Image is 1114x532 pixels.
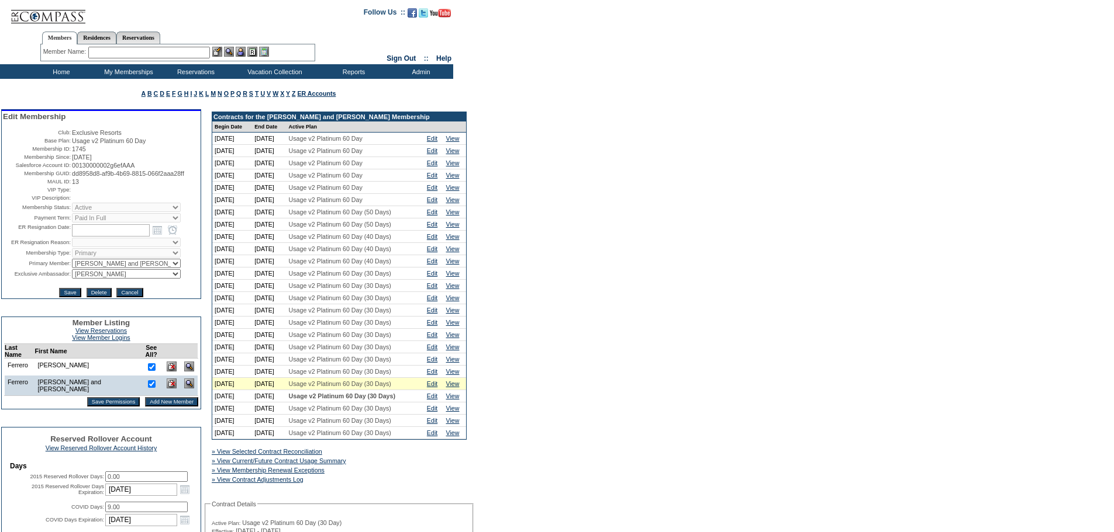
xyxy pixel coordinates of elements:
td: [DATE] [252,133,286,145]
label: COVID Days: [71,504,104,510]
a: View [446,319,460,326]
td: Exclusive Ambassador: [3,269,71,279]
span: Usage v2 Platinum 60 Day (30 Days) [289,356,391,363]
span: Exclusive Resorts [72,129,122,136]
a: View [446,331,460,338]
td: VIP Type: [3,186,71,193]
a: Help [436,54,451,62]
span: Usage v2 Platinum 60 Day (30 Days) [289,270,391,277]
td: [DATE] [212,341,252,353]
a: » View Selected Contract Reconciliation [212,448,322,455]
a: Edit [427,282,437,289]
span: Usage v2 Platinum 60 Day (30 Days) [289,331,391,338]
td: [DATE] [252,415,286,427]
a: View [446,172,460,179]
span: Usage v2 Platinum 60 Day (30 Days) [289,380,391,387]
td: [DATE] [212,243,252,255]
span: Usage v2 Platinum 60 Day (40 Days) [289,245,391,252]
td: Club: [3,129,71,136]
img: View [224,47,234,57]
td: Vacation Collection [228,64,319,79]
a: U [260,90,265,97]
a: Edit [427,331,437,338]
a: View [446,405,460,412]
td: Payment Term: [3,213,71,222]
a: N [218,90,222,97]
td: Membership Type: [3,248,71,258]
a: View [446,258,460,265]
img: View Dashboard [184,361,194,371]
a: View [446,196,460,203]
span: Usage v2 Platinum 60 Day [289,147,363,154]
a: Edit [427,208,437,215]
a: View [446,208,460,215]
span: Usage v2 Platinum 60 Day (40 Days) [289,258,391,265]
a: View [446,282,460,289]
td: [DATE] [212,353,252,366]
td: [DATE] [212,366,252,378]
td: Last Name [5,344,35,359]
a: Open the time view popup. [166,224,179,237]
a: View [446,392,460,399]
td: Begin Date [212,121,252,133]
a: » View Membership Renewal Exceptions [212,467,325,474]
a: E [166,90,170,97]
td: [PERSON_NAME] [35,359,140,376]
span: dd8958d8-af9b-4b69-8815-066f2aaa28ff [72,170,184,177]
span: Usage v2 Platinum 60 Day [72,137,146,144]
a: View [446,233,460,240]
td: ER Resignation Reason: [3,238,71,247]
td: [DATE] [252,366,286,378]
span: Active Plan: [212,520,240,527]
a: View [446,307,460,314]
a: P [230,90,234,97]
a: F [172,90,176,97]
a: J [194,90,197,97]
td: [DATE] [212,415,252,427]
td: Days [10,462,192,470]
td: Admin [386,64,453,79]
span: Usage v2 Platinum 60 Day (30 Days) [289,405,391,412]
a: View [446,135,460,142]
a: View [446,380,460,387]
a: View Member Logins [72,334,130,341]
td: Ferrero [5,375,35,396]
span: Usage v2 Platinum 60 Day [289,172,363,179]
td: [DATE] [252,329,286,341]
td: [DATE] [252,402,286,415]
img: Delete [167,378,177,388]
img: Become our fan on Facebook [408,8,417,18]
td: Membership GUID: [3,170,71,177]
input: Cancel [116,288,143,297]
td: [DATE] [252,378,286,390]
a: S [249,90,253,97]
td: Contracts for the [PERSON_NAME] and [PERSON_NAME] Membership [212,112,466,121]
td: MAUL ID: [3,178,71,185]
a: Sign Out [387,54,416,62]
a: G [177,90,182,97]
a: View [446,368,460,375]
img: Follow us on Twitter [419,8,428,18]
label: 2015 Reserved Rollover Days: [30,474,104,479]
img: b_calculator.gif [259,47,269,57]
td: [DATE] [252,157,286,169]
span: 1745 [72,145,86,152]
td: Membership Since: [3,154,71,161]
td: [DATE] [212,169,252,182]
a: Q [236,90,241,97]
a: View [446,245,460,252]
span: Usage v2 Platinum 60 Day (30 Days) [289,368,391,375]
td: See All? [140,344,163,359]
td: Salesforce Account ID: [3,162,71,169]
a: View [446,147,460,154]
a: Edit [427,294,437,301]
td: ER Resignation Date: [3,224,71,237]
img: Impersonate [236,47,246,57]
a: T [255,90,259,97]
a: B [147,90,152,97]
a: Edit [427,368,437,375]
td: Home [26,64,94,79]
span: Usage v2 Platinum 60 Day (30 Days) [289,319,391,326]
td: [DATE] [252,304,286,317]
td: [DATE] [252,243,286,255]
